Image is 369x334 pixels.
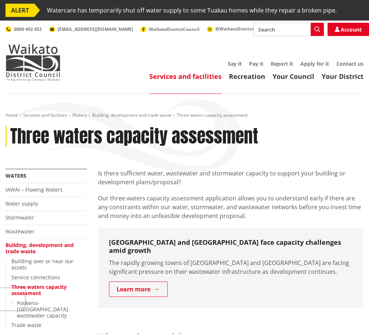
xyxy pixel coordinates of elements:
p: Our three waters capacity assessment application allows you to understand early if there are any ... [98,194,364,220]
a: Contact us [336,60,363,67]
span: ALERT [6,4,34,17]
a: [EMAIL_ADDRESS][DOMAIN_NAME] [49,26,133,32]
span: [EMAIL_ADDRESS][DOMAIN_NAME] [58,26,133,32]
a: Waters [6,172,26,179]
a: @WaikatoDistrict [207,26,253,32]
h1: Three waters capacity assessment [10,126,258,147]
span: 0800 492 452 [14,26,42,32]
a: Services and facilities [23,112,67,118]
a: WaikatoDistrictCouncil [140,26,200,32]
p: The rapidly growing towns of [GEOGRAPHIC_DATA] and [GEOGRAPHIC_DATA] are facing significant press... [109,258,353,276]
span: Three waters capacity assessment [177,112,248,118]
a: 0800 492 452 [6,26,42,32]
img: Waikato District Council - Te Kaunihera aa Takiwaa o Waikato [6,44,61,81]
a: Apply for it [300,60,329,67]
input: Search input [253,23,324,36]
a: Wastewater [6,228,34,235]
h3: [GEOGRAPHIC_DATA] and [GEOGRAPHIC_DATA] face capacity challenges amid growth [109,239,353,254]
a: Your Council [273,72,314,81]
a: Service connections [11,274,60,281]
a: Building, development and trade waste [92,112,172,118]
span: @WaikatoDistrict [215,26,253,32]
a: Recreation [229,72,265,81]
a: Pookeno-[GEOGRAPHIC_DATA] wastewater capacity [17,299,68,319]
a: Learn more [109,282,168,297]
p: Is there sufficient water, wastewater and stormwater capacity to support your building or develop... [98,169,364,186]
a: Three waters capacity assessment [11,283,67,297]
a: Report it [271,60,293,67]
a: Trade waste [11,322,41,328]
a: Services and facilities [149,72,222,81]
a: IAWAI – Flowing Waters [6,186,63,193]
a: Say it [228,60,242,67]
a: Stormwater [6,214,34,221]
a: Home [6,112,18,118]
nav: breadcrumb [6,112,363,119]
a: Account [328,23,369,36]
a: Waters [72,112,87,118]
a: Your District [322,72,363,81]
span: Watercare has temporarily shut off water supply to some Tuakau homes while they repair a broken p... [47,4,337,17]
a: Pay it [249,60,263,67]
a: Water supply [6,200,38,207]
a: Building over or near our assets [11,258,73,271]
span: WaikatoDistrictCouncil [149,26,200,32]
a: Building, development and trade waste [6,242,74,255]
